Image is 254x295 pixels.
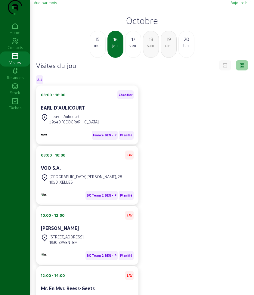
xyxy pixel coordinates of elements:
[41,273,65,278] div: 12:00 - 14:00
[37,78,42,82] span: All
[41,225,79,231] cam-card-title: [PERSON_NAME]
[120,133,132,137] span: Planifié
[119,93,132,97] span: Chantier
[108,36,123,43] div: 16
[108,43,123,48] div: jeu.
[41,105,85,110] cam-card-title: EARL D'AULICOURT
[120,193,132,197] span: Planifié
[36,61,79,70] h4: Visites du jour
[41,134,47,136] img: B2B - PVELEC
[125,36,141,43] div: 17
[125,43,141,48] div: ven.
[34,15,250,26] h2: Octobre
[143,36,159,43] div: 18
[231,0,250,5] span: Aujourd'hui
[41,285,95,291] cam-card-title: Mr. En Mvr. Reess-Geets
[34,0,57,5] span: Vue par mois
[41,92,65,98] div: 08:00 - 16:00
[49,114,99,119] div: Lieu-dit Aulicourt
[41,253,47,256] img: Monitoring et Maintenance
[161,43,176,48] div: dim.
[126,213,132,217] span: SAV
[49,119,99,125] div: 59540 [GEOGRAPHIC_DATA]
[126,273,132,278] span: SAV
[87,253,116,258] span: BX Team 2 BEN - P
[49,240,84,245] div: 1930 ZAVENTEM
[49,234,84,240] div: [STREET_ADDRESS]
[41,213,64,218] div: 10:00 - 12:00
[41,165,61,171] cam-card-title: VOO S.A.
[41,152,65,158] div: 08:00 - 10:00
[90,36,105,43] div: 15
[161,36,176,43] div: 19
[120,253,132,258] span: Planifié
[87,193,116,197] span: BX Team 2 BEN - P
[90,43,105,48] div: mer.
[179,43,194,48] div: lun.
[41,192,47,196] img: Monitoring et Maintenance
[49,179,122,185] div: 1050 IXELLES
[143,43,159,48] div: sam.
[93,133,116,137] span: France BEN - P
[179,36,194,43] div: 20
[126,153,132,157] span: SAV
[49,174,122,179] div: [GEOGRAPHIC_DATA][PERSON_NAME], 28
